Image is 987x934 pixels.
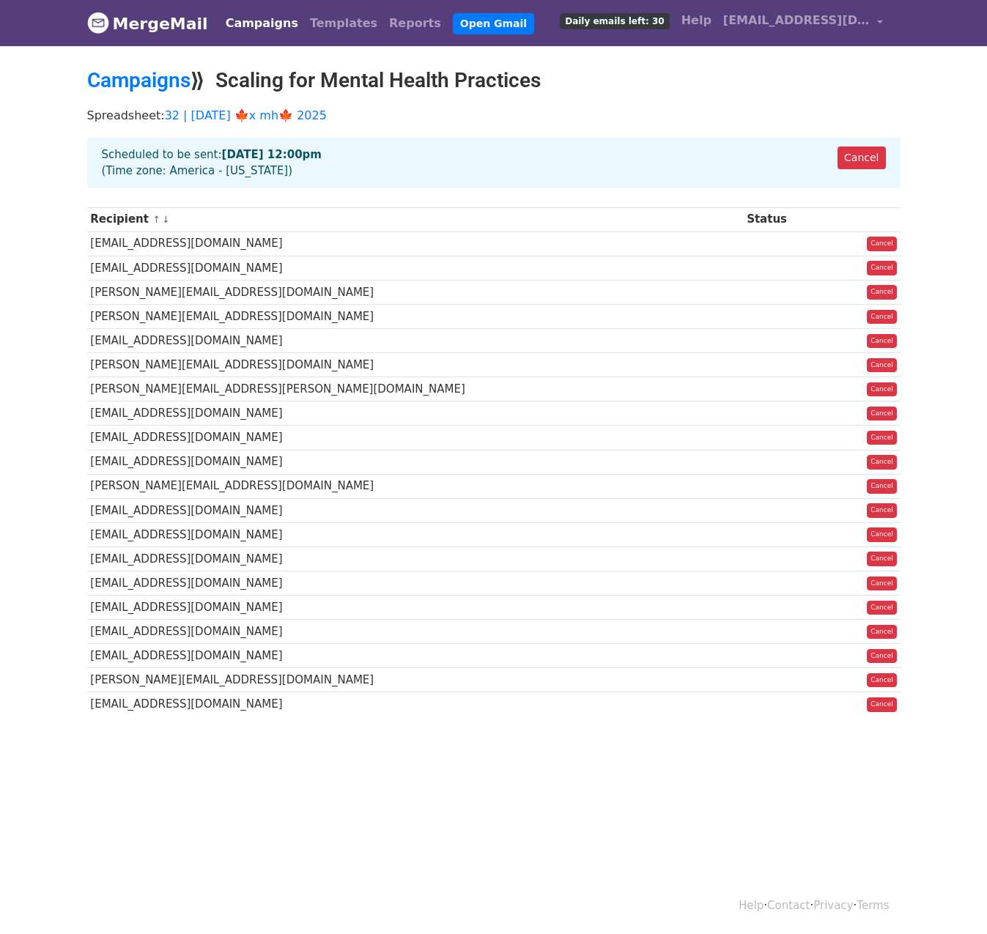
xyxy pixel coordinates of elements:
a: Cancel [867,601,897,615]
a: Cancel [867,673,897,688]
img: MergeMail logo [87,12,109,34]
td: [EMAIL_ADDRESS][DOMAIN_NAME] [87,401,744,426]
a: Cancel [867,527,897,542]
a: ↓ [162,214,170,225]
a: Cancel [867,479,897,494]
a: Cancel [867,382,897,397]
a: 32 | [DATE] 🍁x mh🍁 2025 [165,108,327,122]
span: Daily emails left: 30 [560,13,669,29]
a: Open Gmail [453,13,534,34]
a: Cancel [838,147,885,169]
td: [PERSON_NAME][EMAIL_ADDRESS][DOMAIN_NAME] [87,668,744,692]
p: Spreadsheet: [87,108,901,123]
td: [EMAIL_ADDRESS][DOMAIN_NAME] [87,522,744,546]
a: Cancel [867,334,897,349]
a: Privacy [813,899,853,912]
td: [EMAIL_ADDRESS][DOMAIN_NAME] [87,426,744,450]
td: [EMAIL_ADDRESS][DOMAIN_NAME] [87,546,744,571]
td: [EMAIL_ADDRESS][DOMAIN_NAME] [87,450,744,474]
a: Contact [767,899,810,912]
a: Cancel [867,310,897,325]
a: Cancel [867,625,897,640]
a: Terms [857,899,889,912]
a: Campaigns [220,9,304,38]
a: [EMAIL_ADDRESS][DOMAIN_NAME] [717,6,889,40]
a: Cancel [867,261,897,275]
a: Templates [304,9,383,38]
a: Help [676,6,717,35]
a: Cancel [867,407,897,421]
td: [EMAIL_ADDRESS][DOMAIN_NAME] [87,692,744,716]
a: MergeMail [87,8,208,39]
td: [PERSON_NAME][EMAIL_ADDRESS][DOMAIN_NAME] [87,353,744,377]
a: Cancel [867,697,897,712]
td: [EMAIL_ADDRESS][DOMAIN_NAME] [87,256,744,280]
td: [PERSON_NAME][EMAIL_ADDRESS][DOMAIN_NAME] [87,304,744,328]
a: Cancel [867,577,897,591]
td: [EMAIL_ADDRESS][DOMAIN_NAME] [87,571,744,596]
a: Daily emails left: 30 [554,6,675,35]
a: Cancel [867,649,897,664]
a: Cancel [867,552,897,566]
a: Reports [383,9,447,38]
a: Help [739,899,764,912]
td: [PERSON_NAME][EMAIL_ADDRESS][DOMAIN_NAME] [87,280,744,304]
a: Cancel [867,358,897,373]
a: ↑ [152,214,160,225]
a: Cancel [867,431,897,445]
th: Status [743,207,824,231]
a: Cancel [867,237,897,251]
strong: [DATE] 12:00pm [222,148,322,161]
a: Cancel [867,503,897,518]
td: [EMAIL_ADDRESS][DOMAIN_NAME] [87,498,744,522]
td: [EMAIL_ADDRESS][DOMAIN_NAME] [87,596,744,620]
h2: ⟫ Scaling for Mental Health Practices [87,68,901,93]
a: Cancel [867,455,897,470]
td: [EMAIL_ADDRESS][DOMAIN_NAME] [87,620,744,644]
td: [PERSON_NAME][EMAIL_ADDRESS][PERSON_NAME][DOMAIN_NAME] [87,377,744,401]
a: Campaigns [87,68,191,92]
td: [EMAIL_ADDRESS][DOMAIN_NAME] [87,644,744,668]
td: [EMAIL_ADDRESS][DOMAIN_NAME] [87,231,744,256]
a: Cancel [867,285,897,300]
th: Recipient [87,207,744,231]
span: [EMAIL_ADDRESS][DOMAIN_NAME] [723,12,870,29]
td: [PERSON_NAME][EMAIL_ADDRESS][DOMAIN_NAME] [87,474,744,498]
div: Scheduled to be sent: (Time zone: America - [US_STATE]) [87,138,901,188]
td: [EMAIL_ADDRESS][DOMAIN_NAME] [87,329,744,353]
